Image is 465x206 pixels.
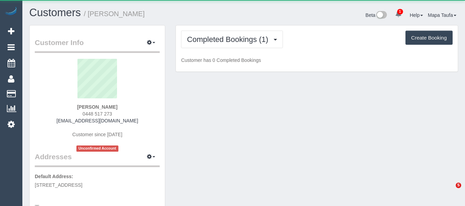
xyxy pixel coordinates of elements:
[35,182,82,188] span: [STREET_ADDRESS]
[428,12,456,18] a: Mapa Taufa
[35,173,73,180] label: Default Address:
[35,37,160,53] legend: Customer Info
[181,57,453,64] p: Customer has 0 Completed Bookings
[397,9,403,14] span: 1
[56,118,138,123] a: [EMAIL_ADDRESS][DOMAIN_NAME]
[72,132,122,137] span: Customer since [DATE]
[456,183,461,188] span: 5
[77,104,117,110] strong: [PERSON_NAME]
[366,12,387,18] a: Beta
[405,31,453,45] button: Create Booking
[29,7,81,19] a: Customers
[76,145,118,151] span: Unconfirmed Account
[376,11,387,20] img: New interface
[187,35,272,44] span: Completed Bookings (1)
[83,111,112,117] span: 0448 517 273
[4,7,18,17] img: Automaid Logo
[410,12,423,18] a: Help
[442,183,458,199] iframe: Intercom live chat
[181,31,283,48] button: Completed Bookings (1)
[84,10,145,18] small: / [PERSON_NAME]
[392,7,405,22] a: 1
